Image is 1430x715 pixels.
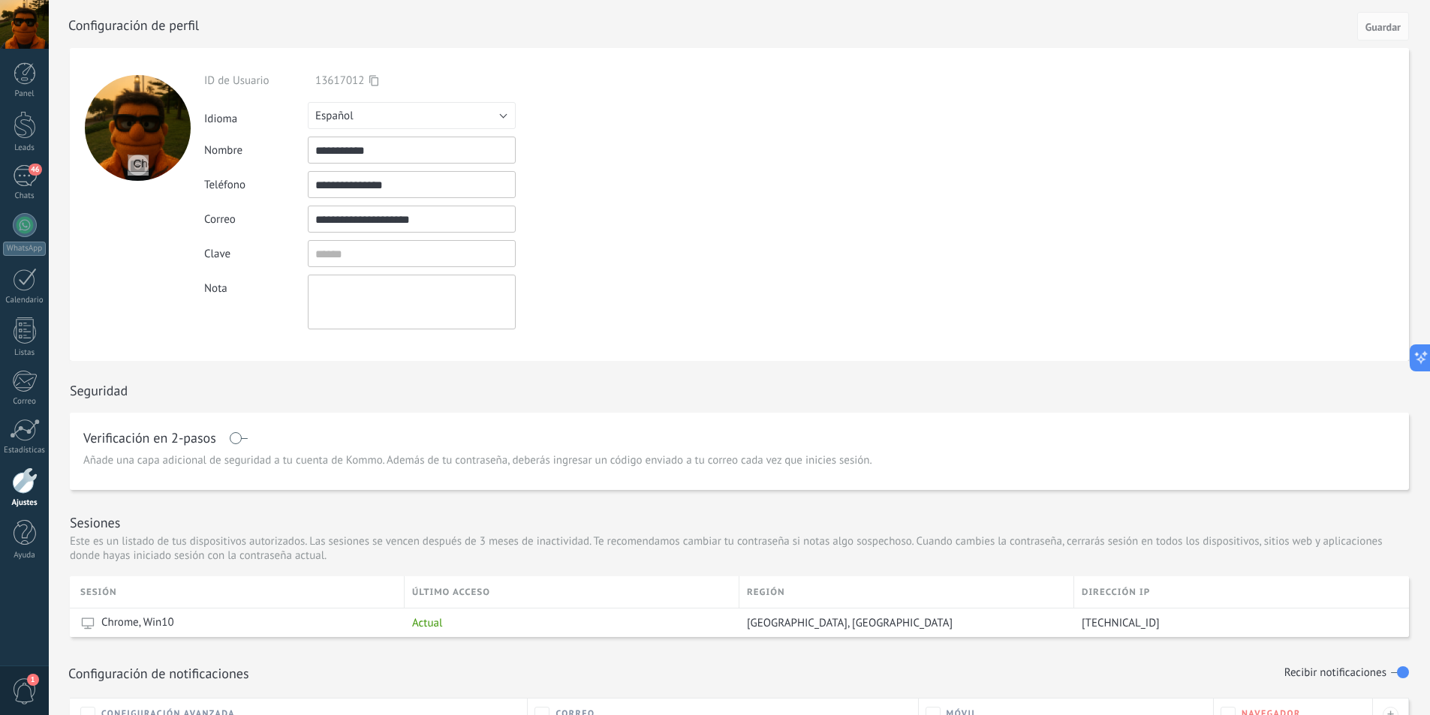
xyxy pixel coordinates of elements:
p: Este es un listado de tus dispositivos autorizados. Las sesiones se vencen después de 3 meses de ... [70,534,1409,563]
div: Panel [3,89,47,99]
h1: Recibir notificaciones [1284,667,1386,680]
div: Dirección IP [1074,576,1409,608]
h1: Verificación en 2-pasos [83,432,216,444]
h1: Seguridad [70,382,128,399]
span: 13617012 [315,74,364,88]
div: WhatsApp [3,242,46,256]
div: Chats [3,191,47,201]
div: Correo [3,397,47,407]
div: Leads [3,143,47,153]
div: Región [739,576,1073,608]
span: Actual [412,616,442,630]
div: Nota [204,275,308,296]
div: Correo [204,212,308,227]
div: ID de Usuario [204,74,308,88]
div: Listas [3,348,47,358]
div: Teléfono [204,178,308,192]
div: Ajustes [3,498,47,508]
div: Estadísticas [3,446,47,455]
div: 181.65.18.228 [1074,608,1398,637]
span: Añade una capa adicional de seguridad a tu cuenta de Kommo. Además de tu contraseña, deberás ingr... [83,453,872,468]
div: Sesión [80,576,404,608]
span: Guardar [1365,22,1401,32]
span: 1 [27,674,39,686]
div: Idioma [204,106,308,126]
span: [GEOGRAPHIC_DATA], [GEOGRAPHIC_DATA] [747,616,953,630]
span: Chrome, Win10 [101,615,174,630]
div: último acceso [405,576,739,608]
button: Guardar [1357,12,1409,41]
div: Clave [204,247,308,261]
button: Español [308,102,516,129]
h1: Configuración de notificaciones [68,665,249,682]
span: Español [315,109,354,123]
div: Nombre [204,143,308,158]
span: 46 [29,164,41,176]
h1: Sesiones [70,514,120,531]
div: Lima, Peru [739,608,1067,637]
span: [TECHNICAL_ID] [1082,616,1160,630]
div: Calendario [3,296,47,305]
div: Ayuda [3,551,47,560]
